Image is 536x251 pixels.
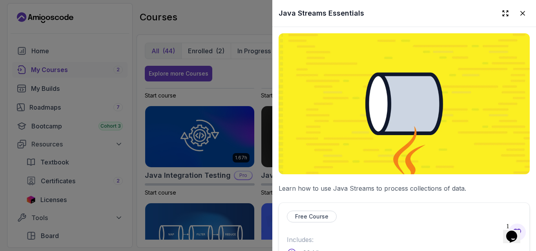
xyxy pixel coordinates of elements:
[503,220,528,243] iframe: chat widget
[279,33,530,174] img: java-streams-essentials_thumbnail
[279,8,364,19] h2: Java Streams Essentials
[498,6,512,20] button: Expand drawer
[295,213,328,220] p: Free Course
[287,235,521,244] p: Includes:
[279,184,530,193] p: Learn how to use Java Streams to process collections of data.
